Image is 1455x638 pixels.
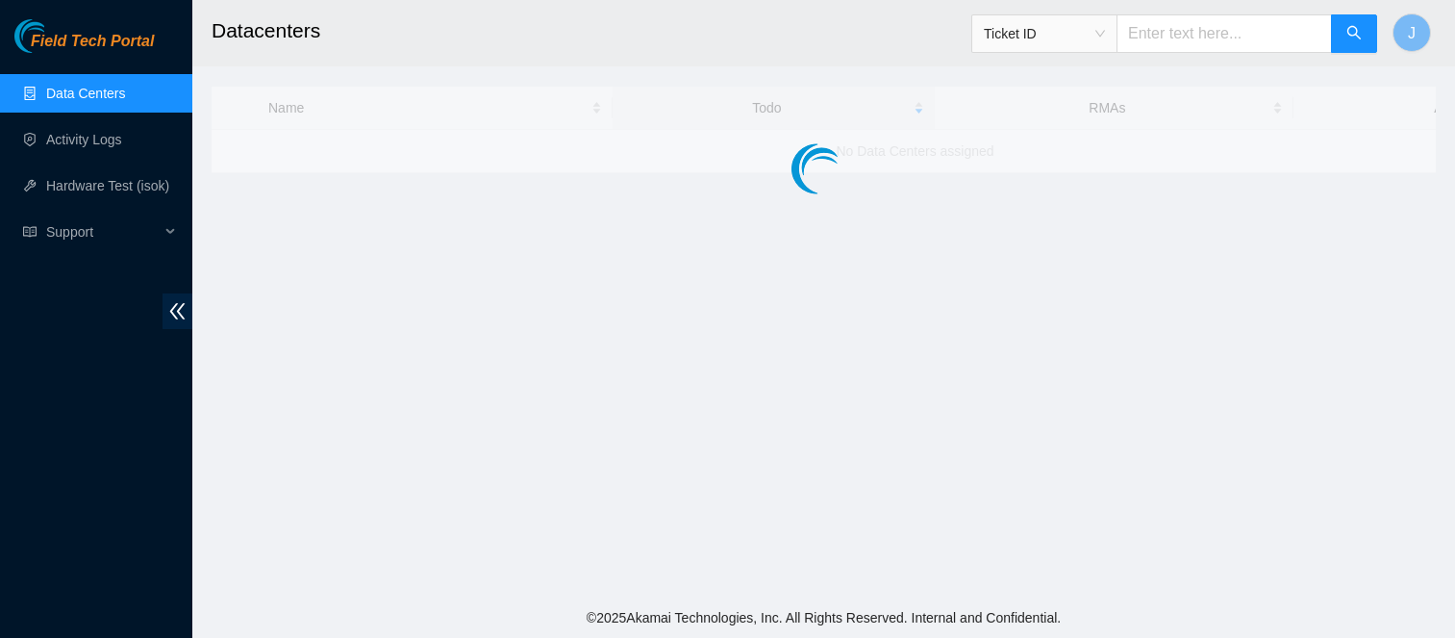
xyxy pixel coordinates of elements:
[1408,21,1416,45] span: J
[31,33,154,51] span: Field Tech Portal
[1331,14,1377,53] button: search
[163,293,192,329] span: double-left
[192,598,1455,638] footer: © 2025 Akamai Technologies, Inc. All Rights Reserved. Internal and Confidential.
[984,19,1105,48] span: Ticket ID
[46,213,160,251] span: Support
[1116,14,1332,53] input: Enter text here...
[46,86,125,101] a: Data Centers
[46,132,122,147] a: Activity Logs
[23,225,37,239] span: read
[14,35,154,60] a: Akamai TechnologiesField Tech Portal
[14,19,97,53] img: Akamai Technologies
[1346,25,1362,43] span: search
[46,178,169,193] a: Hardware Test (isok)
[1392,13,1431,52] button: J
